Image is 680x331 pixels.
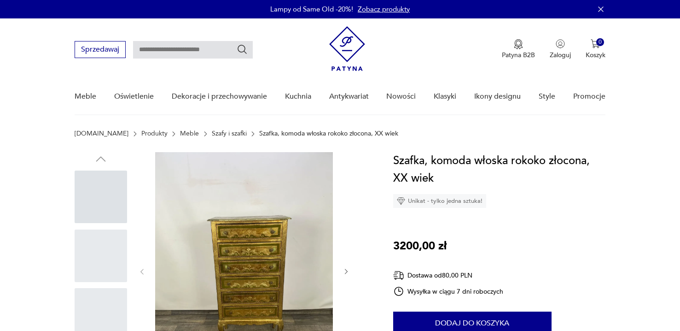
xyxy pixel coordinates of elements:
img: Patyna - sklep z meblami i dekoracjami vintage [329,26,365,71]
p: Zaloguj [550,51,571,59]
a: Meble [75,79,96,114]
a: Nowości [386,79,416,114]
p: 3200,00 zł [393,237,447,255]
p: Szafka, komoda włoska rokoko złocona, XX wiek [259,130,398,137]
a: Antykwariat [329,79,369,114]
p: Koszyk [586,51,605,59]
img: Ikona medalu [514,39,523,49]
a: Promocje [573,79,605,114]
button: Szukaj [237,44,248,55]
button: Patyna B2B [502,39,535,59]
a: Klasyki [434,79,456,114]
a: Zobacz produkty [358,5,410,14]
a: [DOMAIN_NAME] [75,130,128,137]
div: 0 [596,38,604,46]
a: Kuchnia [285,79,311,114]
button: Sprzedawaj [75,41,126,58]
a: Meble [180,130,199,137]
h1: Szafka, komoda włoska rokoko złocona, XX wiek [393,152,605,187]
img: Ikona koszyka [591,39,600,48]
button: Zaloguj [550,39,571,59]
div: Wysyłka w ciągu 7 dni roboczych [393,286,504,297]
a: Ikony designu [474,79,521,114]
div: Unikat - tylko jedna sztuka! [393,194,486,208]
a: Sprzedawaj [75,47,126,53]
a: Style [539,79,555,114]
img: Ikona diamentu [397,197,405,205]
img: Ikonka użytkownika [556,39,565,48]
p: Patyna B2B [502,51,535,59]
a: Dekoracje i przechowywanie [172,79,267,114]
button: 0Koszyk [586,39,605,59]
img: Ikona dostawy [393,270,404,281]
a: Ikona medaluPatyna B2B [502,39,535,59]
a: Szafy i szafki [212,130,247,137]
a: Oświetlenie [114,79,154,114]
p: Lampy od Same Old -20%! [270,5,353,14]
a: Produkty [141,130,168,137]
div: Dostawa od 80,00 PLN [393,270,504,281]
